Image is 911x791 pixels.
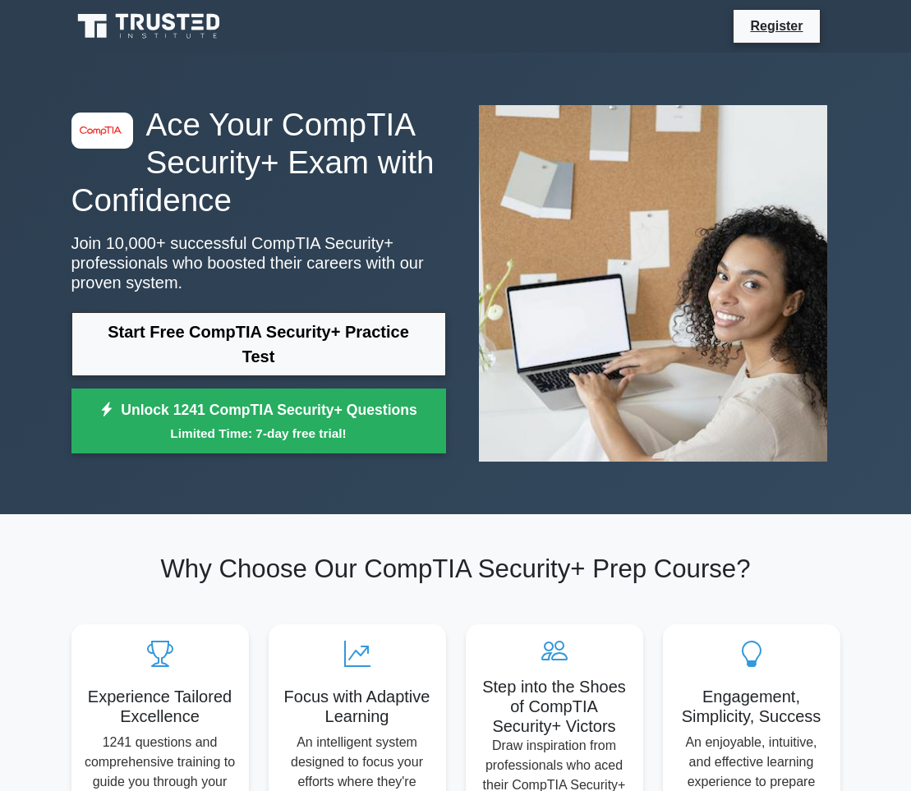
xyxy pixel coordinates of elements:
a: Register [740,16,812,36]
a: Start Free CompTIA Security+ Practice Test [71,312,446,376]
h5: Engagement, Simplicity, Success [676,687,827,726]
h1: Ace Your CompTIA Security+ Exam with Confidence [71,106,446,220]
h5: Step into the Shoes of CompTIA Security+ Victors [479,677,630,736]
h5: Focus with Adaptive Learning [282,687,433,726]
small: Limited Time: 7-day free trial! [92,424,426,443]
p: Join 10,000+ successful CompTIA Security+ professionals who boosted their careers with our proven... [71,233,446,292]
a: Unlock 1241 CompTIA Security+ QuestionsLimited Time: 7-day free trial! [71,389,446,454]
h5: Experience Tailored Excellence [85,687,236,726]
h2: Why Choose Our CompTIA Security+ Prep Course? [71,554,840,584]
